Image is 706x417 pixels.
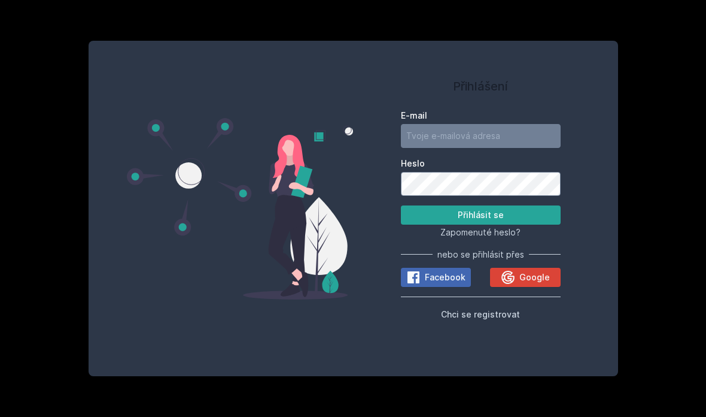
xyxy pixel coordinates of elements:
h1: Přihlášení [401,77,561,95]
input: Tvoje e-mailová adresa [401,124,561,148]
button: Chci se registrovat [441,307,520,321]
span: Facebook [425,271,465,283]
span: Zapomenuté heslo? [440,227,521,237]
button: Google [490,268,560,287]
span: nebo se přihlásit přes [437,249,524,261]
button: Facebook [401,268,471,287]
button: Přihlásit se [401,206,561,225]
span: Google [519,271,550,283]
label: E-mail [401,110,561,122]
span: Chci se registrovat [441,309,520,319]
label: Heslo [401,158,561,170]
